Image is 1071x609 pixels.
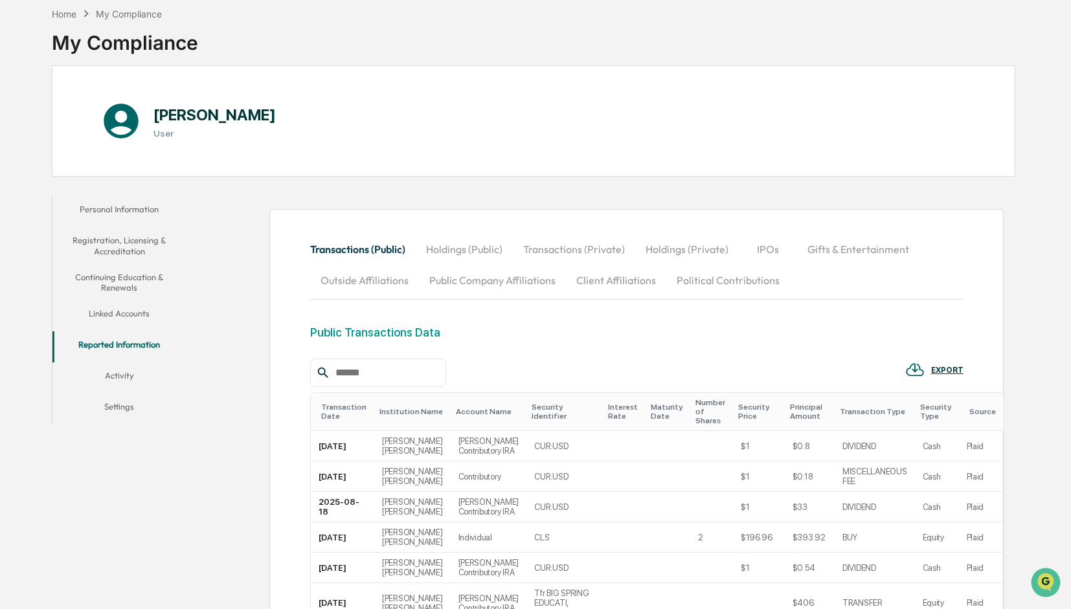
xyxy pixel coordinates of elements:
[44,111,164,122] div: We're available if you need us!
[311,553,374,583] td: [DATE]
[785,492,835,522] td: $33
[379,407,445,416] div: Toggle SortBy
[513,234,635,265] button: Transactions (Private)
[733,522,785,553] td: $196.96
[969,407,998,416] div: Toggle SortBy
[89,157,166,181] a: 🗄️Attestations
[526,461,603,492] td: CUR:USD
[451,461,527,492] td: Contributory
[13,27,236,47] p: How can we help?
[153,128,276,138] h3: User
[451,492,527,522] td: [PERSON_NAME] Contributory IRA
[451,522,527,553] td: Individual
[695,398,728,425] div: Toggle SortBy
[1030,566,1065,601] iframe: Open customer support
[566,265,666,296] button: Client Affiliations
[451,553,527,583] td: [PERSON_NAME] Contributory IRA
[310,265,419,296] button: Outside Affiliations
[959,492,1004,522] td: Plaid
[456,407,522,416] div: Toggle SortBy
[52,393,186,425] button: Settings
[931,366,964,375] div: EXPORT
[785,431,835,461] td: $0.8
[526,431,603,461] td: CUR:USD
[13,164,23,174] div: 🖐️
[310,234,416,265] button: Transactions (Public)
[738,403,780,421] div: Toggle SortBy
[959,553,1004,583] td: Plaid
[96,8,162,19] div: My Compliance
[733,461,785,492] td: $1
[797,234,919,265] button: Gifts & Entertainment
[52,8,76,19] div: Home
[690,522,733,553] td: 2
[419,265,566,296] button: Public Company Affiliations
[635,234,739,265] button: Holdings (Private)
[416,234,513,265] button: Holdings (Public)
[532,403,598,421] div: Toggle SortBy
[107,162,161,175] span: Attestations
[44,98,212,111] div: Start new chat
[785,553,835,583] td: $0.54
[915,522,959,553] td: Equity
[52,362,186,393] button: Activity
[526,492,603,522] td: CUR:USD
[785,522,835,553] td: $393.92
[920,403,954,421] div: Toggle SortBy
[94,164,104,174] div: 🗄️
[905,360,925,379] img: EXPORT
[91,218,157,228] a: Powered byPylon
[374,431,451,461] td: [PERSON_NAME] [PERSON_NAME]
[790,403,829,421] div: Toggle SortBy
[835,492,915,522] td: DIVIDEND
[733,553,785,583] td: $1
[311,522,374,553] td: [DATE]
[959,431,1004,461] td: Plaid
[959,461,1004,492] td: Plaid
[374,522,451,553] td: [PERSON_NAME] [PERSON_NAME]
[52,21,198,54] div: My Compliance
[52,196,186,227] button: Personal Information
[835,461,915,492] td: MISCELLANEOUS FEE
[608,403,640,421] div: Toggle SortBy
[785,461,835,492] td: $0.18
[526,522,603,553] td: CLS
[310,234,964,296] div: secondary tabs example
[840,407,910,416] div: Toggle SortBy
[959,522,1004,553] td: Plaid
[374,553,451,583] td: [PERSON_NAME] [PERSON_NAME]
[915,492,959,522] td: Cash
[733,492,785,522] td: $1
[321,403,369,421] div: Toggle SortBy
[310,326,440,339] div: Public Transactions Data
[52,300,186,331] button: Linked Accounts
[835,522,915,553] td: BUY
[8,157,89,181] a: 🖐️Preclearance
[129,219,157,228] span: Pylon
[374,492,451,522] td: [PERSON_NAME] [PERSON_NAME]
[13,188,23,199] div: 🔎
[915,431,959,461] td: Cash
[733,431,785,461] td: $1
[153,105,276,124] h1: [PERSON_NAME]
[52,331,186,362] button: Reported Information
[8,182,87,205] a: 🔎Data Lookup
[451,431,527,461] td: [PERSON_NAME] Contributory IRA
[311,492,374,522] td: 2025-08-18
[220,102,236,118] button: Start new chat
[835,431,915,461] td: DIVIDEND
[651,403,685,421] div: Toggle SortBy
[915,461,959,492] td: Cash
[52,227,186,264] button: Registration, Licensing & Accreditation
[374,461,451,492] td: [PERSON_NAME] [PERSON_NAME]
[13,98,36,122] img: 1746055101610-c473b297-6a78-478c-a979-82029cc54cd1
[52,196,186,425] div: secondary tabs example
[666,265,790,296] button: Political Contributions
[915,553,959,583] td: Cash
[26,187,82,200] span: Data Lookup
[52,264,186,301] button: Continuing Education & Renewals
[311,461,374,492] td: [DATE]
[526,553,603,583] td: CUR:USD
